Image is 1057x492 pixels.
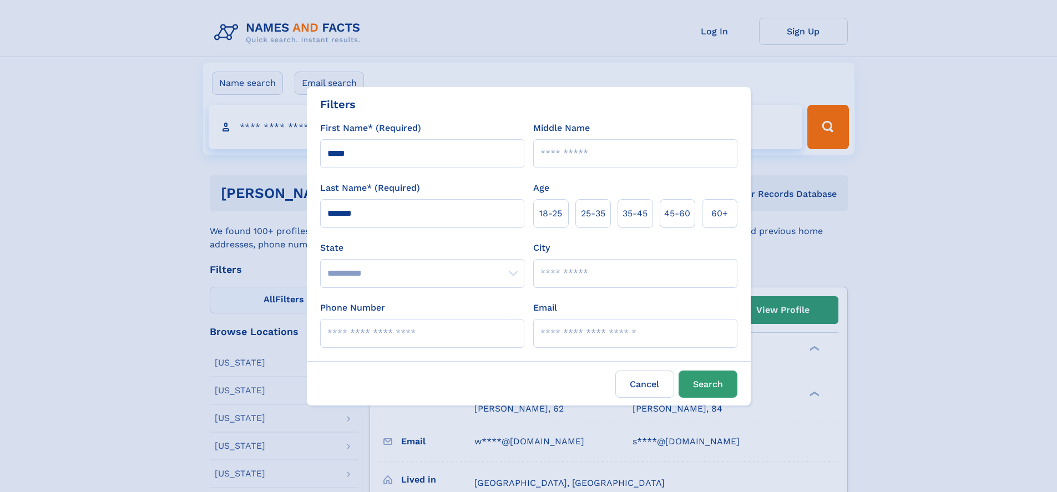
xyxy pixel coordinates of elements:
[539,207,562,220] span: 18‑25
[320,301,385,315] label: Phone Number
[320,181,420,195] label: Last Name* (Required)
[533,121,590,135] label: Middle Name
[320,121,421,135] label: First Name* (Required)
[320,96,356,113] div: Filters
[533,181,549,195] label: Age
[623,207,648,220] span: 35‑45
[664,207,690,220] span: 45‑60
[615,371,674,398] label: Cancel
[320,241,524,255] label: State
[679,371,737,398] button: Search
[581,207,605,220] span: 25‑35
[533,241,550,255] label: City
[711,207,728,220] span: 60+
[533,301,557,315] label: Email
